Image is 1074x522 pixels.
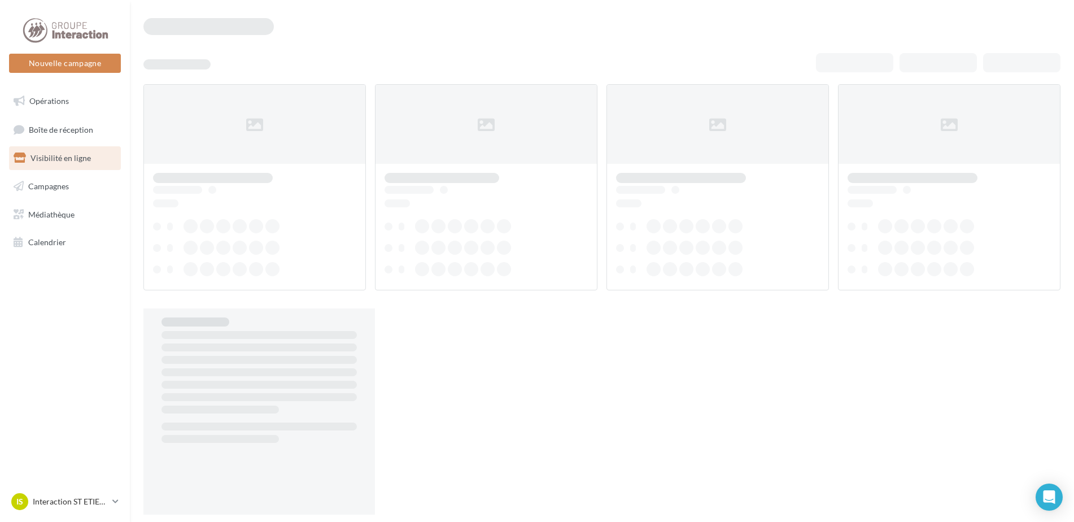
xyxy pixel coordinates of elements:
a: Opérations [7,89,123,113]
a: Calendrier [7,230,123,254]
span: Boîte de réception [29,124,93,134]
a: Boîte de réception [7,118,123,142]
button: Nouvelle campagne [9,54,121,73]
a: Visibilité en ligne [7,146,123,170]
span: Campagnes [28,181,69,191]
span: IS [16,496,23,507]
span: Calendrier [28,237,66,247]
div: Open Intercom Messenger [1036,484,1063,511]
span: Visibilité en ligne [30,153,91,163]
span: Opérations [29,96,69,106]
span: Médiathèque [28,209,75,219]
p: Interaction ST ETIENNE [33,496,108,507]
a: Campagnes [7,175,123,198]
a: Médiathèque [7,203,123,227]
a: IS Interaction ST ETIENNE [9,491,121,512]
